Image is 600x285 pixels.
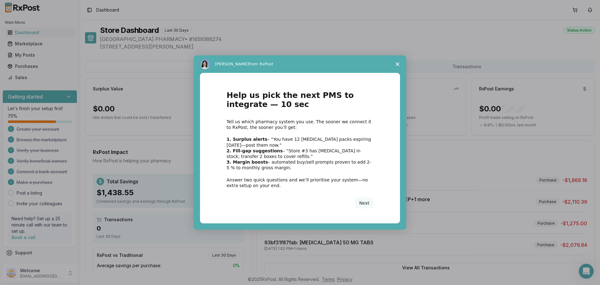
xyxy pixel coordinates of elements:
span: Close survey [389,55,406,73]
b: 2. Fill-gap suggestions [227,148,283,153]
img: Profile image for Alice [200,59,210,69]
div: Tell us which pharmacy system you use. The sooner we connect it to RxPost, the sooner you’ll get: [227,119,373,130]
button: Next [355,198,373,208]
div: Answer two quick questions and we’ll prioritise your system—no extra setup on your end. [227,177,373,188]
b: 1. Surplus alerts [227,137,267,142]
div: – “Store #3 has [MEDICAL_DATA] in stock; transfer 2 boxes to cover refills.” [227,148,373,159]
div: – “You have 12 [MEDICAL_DATA] packs expiring [DATE]—post them now.” [227,136,373,148]
span: from RxPost [249,62,273,66]
div: – automated buy/sell prompts proven to add 2-5 % to monthly gross margin. [227,159,373,170]
h1: Help us pick the next PMS to integrate — 10 sec [227,91,373,113]
b: 3. Margin boosts [227,160,268,165]
span: [PERSON_NAME] [215,62,249,66]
